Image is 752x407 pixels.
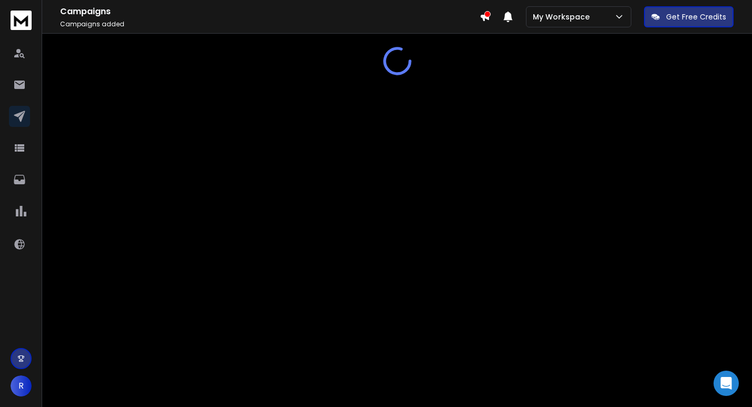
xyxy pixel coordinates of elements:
button: Get Free Credits [644,6,734,27]
div: Open Intercom Messenger [714,371,739,396]
button: R [11,375,32,396]
p: Get Free Credits [666,12,726,22]
p: Campaigns added [60,20,480,28]
h1: Campaigns [60,5,480,18]
p: My Workspace [533,12,594,22]
img: logo [11,11,32,30]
